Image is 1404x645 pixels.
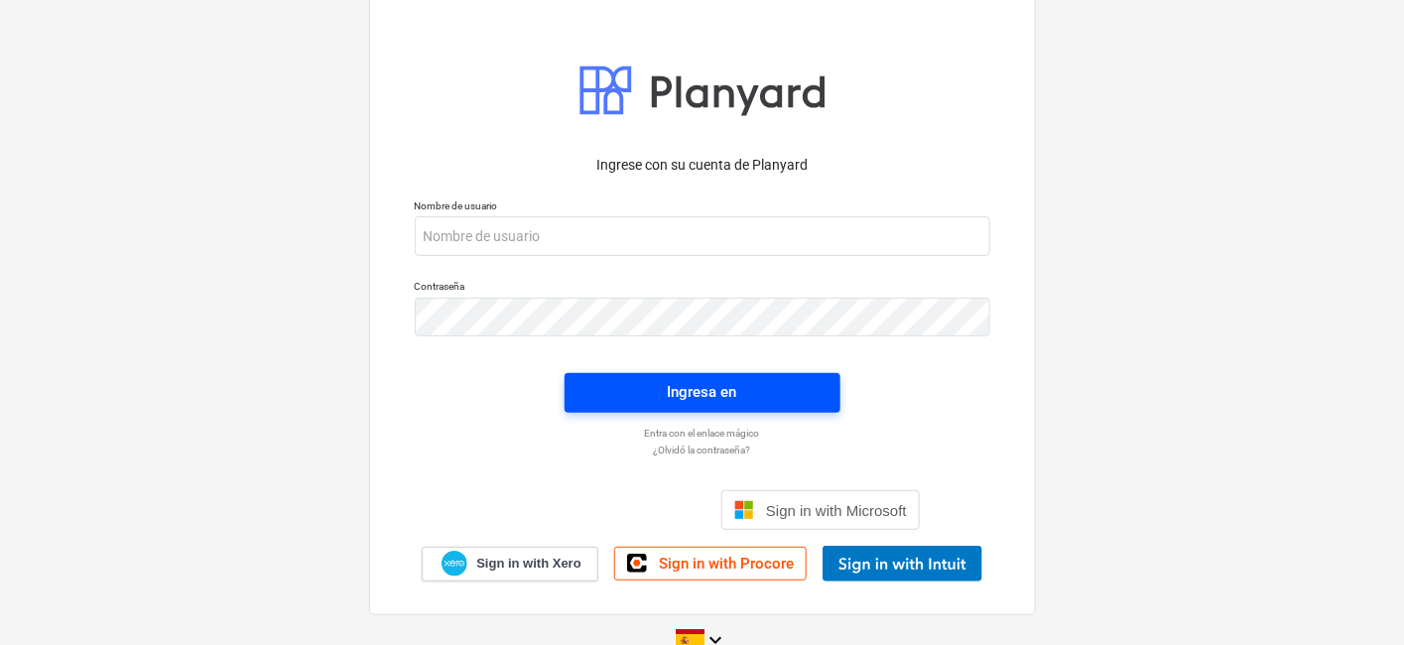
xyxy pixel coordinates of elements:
span: Sign in with Xero [476,555,580,573]
iframe: Chat Widget [1305,550,1404,645]
div: Ingresa en [668,379,737,405]
p: Ingrese con su cuenta de Planyard [415,155,990,176]
span: Sign in with Microsoft [766,502,907,519]
div: Widget de chat [1305,550,1404,645]
span: Sign in with Procore [659,555,794,573]
img: Microsoft logo [734,500,754,520]
img: Xero logo [442,551,467,578]
a: Sign in with Procore [614,547,807,580]
a: ¿Olvidó la contraseña? [405,444,1000,456]
button: Ingresa en [565,373,840,413]
iframe: Botón Iniciar sesión con Google [474,488,715,532]
a: Entra con el enlace mágico [405,427,1000,440]
p: Contraseña [415,280,990,297]
p: Nombre de usuario [415,199,990,216]
input: Nombre de usuario [415,216,990,256]
a: Sign in with Xero [422,547,598,581]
